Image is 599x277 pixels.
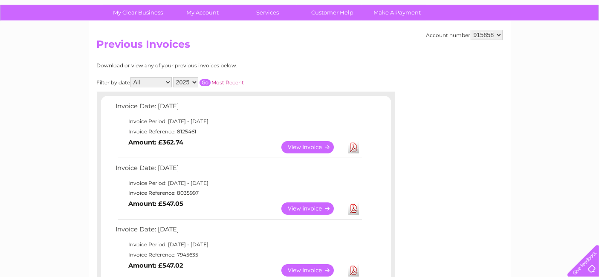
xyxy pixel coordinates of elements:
[348,202,359,215] a: Download
[438,4,497,15] a: 0333 014 3131
[232,5,303,20] a: Services
[426,30,503,40] div: Account number
[97,63,321,69] div: Download or view any of your previous invoices below.
[470,36,489,43] a: Energy
[114,188,363,198] td: Invoice Reference: 8035997
[362,5,432,20] a: Make A Payment
[114,178,363,188] td: Invoice Period: [DATE] - [DATE]
[103,5,173,20] a: My Clear Business
[281,141,344,153] a: View
[114,224,363,239] td: Invoice Date: [DATE]
[97,77,321,87] div: Filter by date
[281,202,344,215] a: View
[97,38,503,55] h2: Previous Invoices
[571,36,591,43] a: Log out
[542,36,563,43] a: Contact
[114,127,363,137] td: Invoice Reference: 8125461
[129,200,184,208] b: Amount: £547.05
[129,138,184,146] b: Amount: £362.74
[114,116,363,127] td: Invoice Period: [DATE] - [DATE]
[114,239,363,250] td: Invoice Period: [DATE] - [DATE]
[348,141,359,153] a: Download
[114,101,363,116] td: Invoice Date: [DATE]
[281,264,344,277] a: View
[297,5,368,20] a: Customer Help
[168,5,238,20] a: My Account
[114,162,363,178] td: Invoice Date: [DATE]
[212,79,244,86] a: Most Recent
[98,5,501,41] div: Clear Business is a trading name of Verastar Limited (registered in [GEOGRAPHIC_DATA] No. 3667643...
[449,36,465,43] a: Water
[21,22,64,48] img: logo.png
[129,262,184,269] b: Amount: £547.02
[494,36,520,43] a: Telecoms
[114,250,363,260] td: Invoice Reference: 7945635
[348,264,359,277] a: Download
[525,36,537,43] a: Blog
